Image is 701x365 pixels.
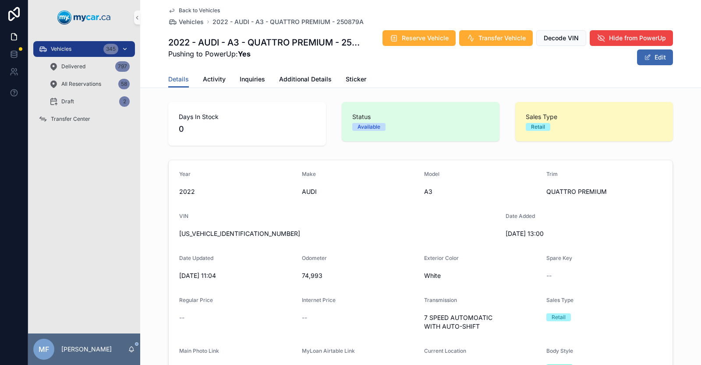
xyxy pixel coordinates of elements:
[179,271,295,280] span: [DATE] 11:04
[203,75,226,84] span: Activity
[302,313,307,322] span: --
[544,34,579,42] span: Decode VIN
[179,347,219,354] span: Main Photo Link
[179,313,184,322] span: --
[546,171,558,177] span: Trim
[179,255,213,261] span: Date Updated
[302,255,327,261] span: Odometer
[168,36,363,49] h1: 2022 - AUDI - A3 - QUATTRO PREMIUM - 250879A
[44,76,135,92] a: All Reservations58
[358,123,380,131] div: Available
[402,34,449,42] span: Reserve Vehicle
[61,98,74,105] span: Draft
[168,75,189,84] span: Details
[103,44,118,54] div: 345
[609,34,666,42] span: Hide from PowerUp
[28,35,140,138] div: scrollable content
[168,71,189,88] a: Details
[546,187,662,196] span: QUATTRO PREMIUM
[115,61,130,72] div: 797
[240,75,265,84] span: Inquiries
[546,297,574,303] span: Sales Type
[240,71,265,89] a: Inquiries
[506,229,621,238] span: [DATE] 13:00
[352,112,489,121] span: Status
[179,7,220,14] span: Back to Vehicles
[382,30,456,46] button: Reserve Vehicle
[279,75,332,84] span: Additional Details
[478,34,526,42] span: Transfer Vehicle
[61,345,112,354] p: [PERSON_NAME]
[302,271,418,280] span: 74,993
[531,123,545,131] div: Retail
[546,271,552,280] span: --
[33,41,135,57] a: Vehicles345
[424,347,466,354] span: Current Location
[459,30,533,46] button: Transfer Vehicle
[61,63,85,70] span: Delivered
[57,11,111,25] img: App logo
[279,71,332,89] a: Additional Details
[118,79,130,89] div: 58
[61,81,101,88] span: All Reservations
[552,313,566,321] div: Retail
[536,30,586,46] button: Decode VIN
[506,213,535,219] span: Date Added
[346,71,366,89] a: Sticker
[424,313,539,331] span: 7 SPEED AUTOMOATIC WITH AUTO-SHIFT
[346,75,366,84] span: Sticker
[33,111,135,127] a: Transfer Center
[44,94,135,109] a: Draft2
[179,297,213,303] span: Regular Price
[203,71,226,89] a: Activity
[39,344,49,354] span: MF
[179,18,204,26] span: Vehicles
[51,46,71,53] span: Vehicles
[424,187,539,196] span: A3
[179,112,315,121] span: Days In Stock
[238,49,251,58] strong: Yes
[51,116,90,123] span: Transfer Center
[168,49,363,59] span: Pushing to PowerUp:
[526,112,662,121] span: Sales Type
[44,59,135,74] a: Delivered797
[302,347,355,354] span: MyLoan Airtable Link
[424,271,539,280] span: White
[302,171,316,177] span: Make
[179,171,191,177] span: Year
[179,123,315,135] span: 0
[179,213,188,219] span: VIN
[302,187,418,196] span: AUDI
[212,18,364,26] a: 2022 - AUDI - A3 - QUATTRO PREMIUM - 250879A
[179,187,295,196] span: 2022
[302,297,336,303] span: Internet Price
[119,96,130,107] div: 2
[546,347,573,354] span: Body Style
[424,255,459,261] span: Exterior Color
[168,18,204,26] a: Vehicles
[424,171,439,177] span: Model
[546,255,572,261] span: Spare Key
[168,7,220,14] a: Back to Vehicles
[424,297,457,303] span: Transmission
[637,49,673,65] button: Edit
[179,229,499,238] span: [US_VEHICLE_IDENTIFICATION_NUMBER]
[590,30,673,46] button: Hide from PowerUp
